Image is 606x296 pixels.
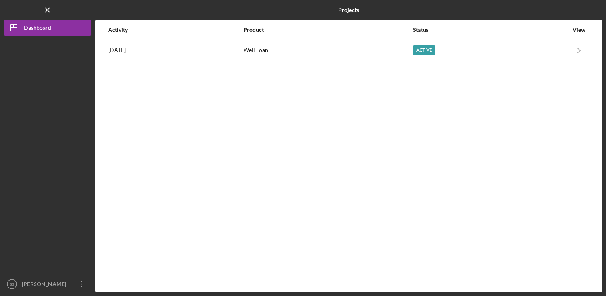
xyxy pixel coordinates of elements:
[569,27,589,33] div: View
[4,20,91,36] button: Dashboard
[108,47,126,53] time: 2025-09-01 12:04
[20,276,71,294] div: [PERSON_NAME]
[24,20,51,38] div: Dashboard
[4,276,91,292] button: SS[PERSON_NAME]
[338,7,359,13] b: Projects
[413,27,568,33] div: Status
[108,27,243,33] div: Activity
[244,40,412,60] div: Well Loan
[10,282,15,286] text: SS
[413,45,435,55] div: Active
[244,27,412,33] div: Product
